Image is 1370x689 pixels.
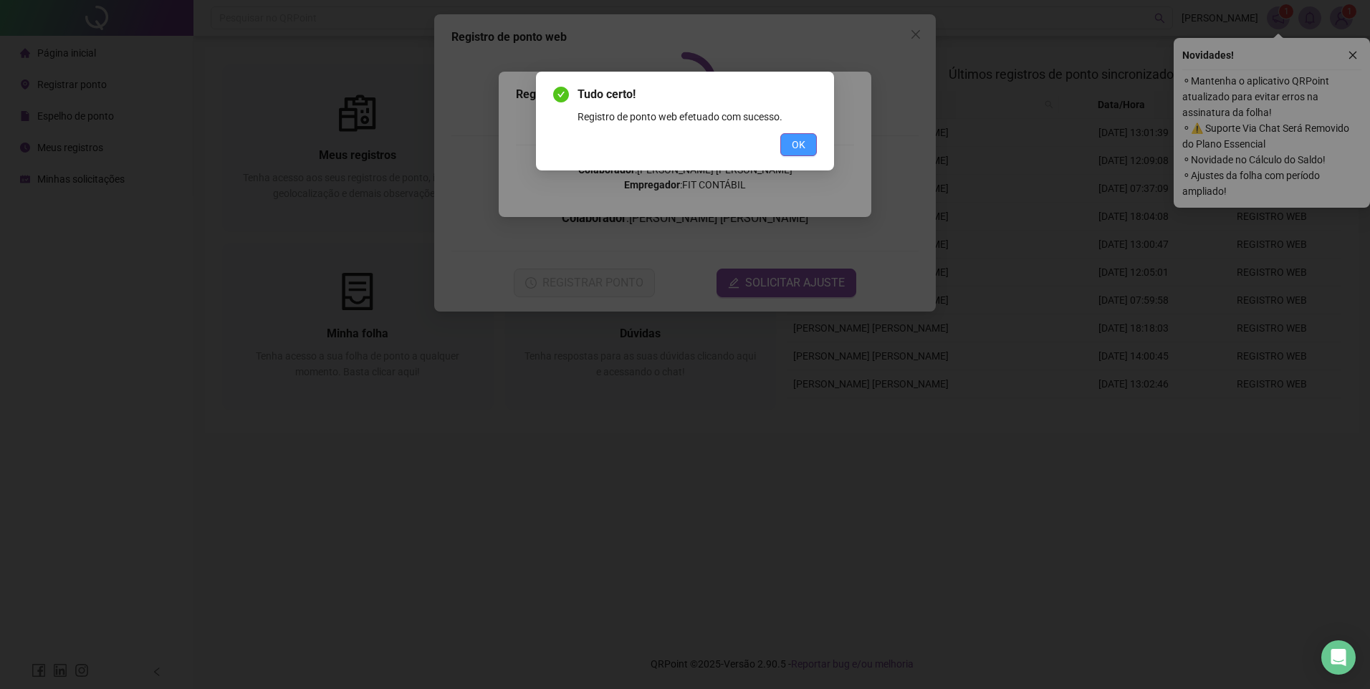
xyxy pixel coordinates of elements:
span: OK [792,137,805,153]
button: OK [780,133,817,156]
span: Tudo certo! [578,86,817,103]
div: Registro de ponto web efetuado com sucesso. [578,109,817,125]
div: Open Intercom Messenger [1321,640,1356,675]
span: check-circle [553,87,569,102]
